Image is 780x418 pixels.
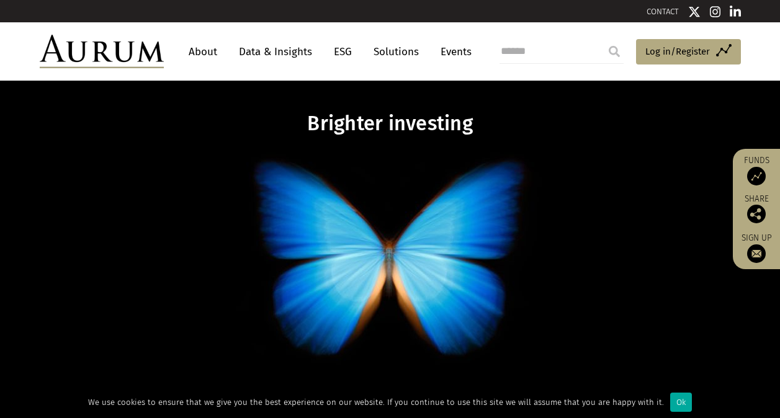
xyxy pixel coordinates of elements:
[647,7,679,16] a: CONTACT
[710,6,721,18] img: Instagram icon
[645,44,710,59] span: Log in/Register
[739,233,774,263] a: Sign up
[747,244,766,263] img: Sign up to our newsletter
[40,35,164,68] img: Aurum
[151,112,630,136] h1: Brighter investing
[730,6,741,18] img: Linkedin icon
[636,39,741,65] a: Log in/Register
[367,40,425,63] a: Solutions
[739,195,774,223] div: Share
[747,205,766,223] img: Share this post
[688,6,701,18] img: Twitter icon
[602,39,627,64] input: Submit
[182,40,223,63] a: About
[434,40,472,63] a: Events
[739,155,774,185] a: Funds
[747,167,766,185] img: Access Funds
[328,40,358,63] a: ESG
[233,40,318,63] a: Data & Insights
[670,393,692,412] div: Ok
